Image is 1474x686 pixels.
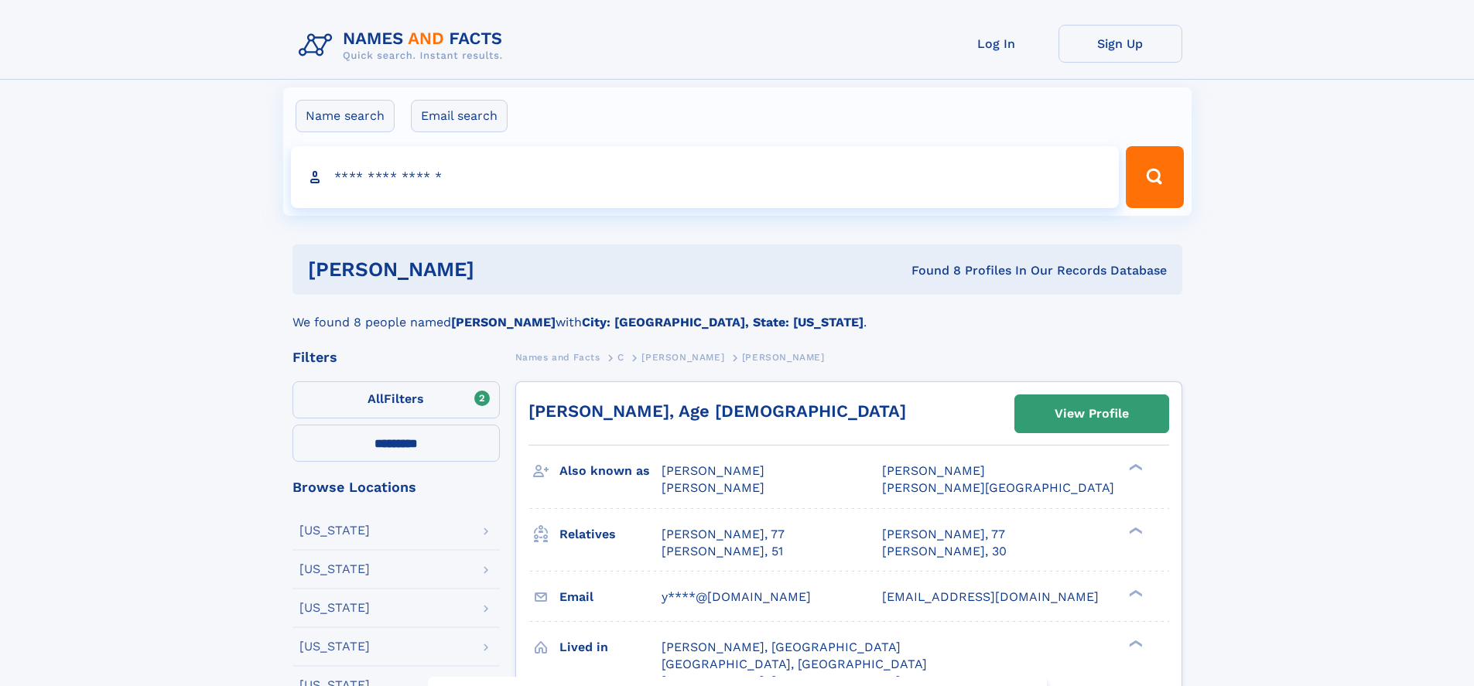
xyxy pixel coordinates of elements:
[1126,146,1183,208] button: Search Button
[662,480,764,495] span: [PERSON_NAME]
[617,347,624,367] a: C
[308,260,693,279] h1: [PERSON_NAME]
[292,350,500,364] div: Filters
[411,100,508,132] label: Email search
[559,584,662,610] h3: Email
[882,526,1005,543] a: [PERSON_NAME], 77
[296,100,395,132] label: Name search
[1125,588,1144,598] div: ❯
[1058,25,1182,63] a: Sign Up
[935,25,1058,63] a: Log In
[1125,638,1144,648] div: ❯
[641,352,724,363] span: [PERSON_NAME]
[882,543,1007,560] a: [PERSON_NAME], 30
[299,524,370,537] div: [US_STATE]
[662,526,785,543] a: [PERSON_NAME], 77
[641,347,724,367] a: [PERSON_NAME]
[299,563,370,575] div: [US_STATE]
[292,381,500,418] label: Filters
[882,480,1114,495] span: [PERSON_NAME][GEOGRAPHIC_DATA]
[299,602,370,614] div: [US_STATE]
[662,640,901,654] span: [PERSON_NAME], [GEOGRAPHIC_DATA]
[742,352,825,363] span: [PERSON_NAME]
[662,463,764,478] span: [PERSON_NAME]
[882,589,1099,604] span: [EMAIL_ADDRESS][DOMAIN_NAME]
[299,640,370,653] div: [US_STATE]
[451,315,556,329] b: [PERSON_NAME]
[559,634,662,660] h3: Lived in
[291,146,1120,208] input: search input
[1015,395,1168,432] a: View Profile
[582,315,864,329] b: City: [GEOGRAPHIC_DATA], State: [US_STATE]
[1125,525,1144,535] div: ❯
[292,480,500,494] div: Browse Locations
[662,657,927,671] span: [GEOGRAPHIC_DATA], [GEOGRAPHIC_DATA]
[693,262,1167,279] div: Found 8 Profiles In Our Records Database
[368,391,384,406] span: All
[1125,462,1144,473] div: ❯
[559,521,662,548] h3: Relatives
[559,458,662,484] h3: Also known as
[292,295,1182,332] div: We found 8 people named with .
[617,352,624,363] span: C
[292,25,515,67] img: Logo Names and Facts
[662,543,783,560] a: [PERSON_NAME], 51
[528,401,906,421] a: [PERSON_NAME], Age [DEMOGRAPHIC_DATA]
[515,347,600,367] a: Names and Facts
[882,463,985,478] span: [PERSON_NAME]
[1055,396,1129,432] div: View Profile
